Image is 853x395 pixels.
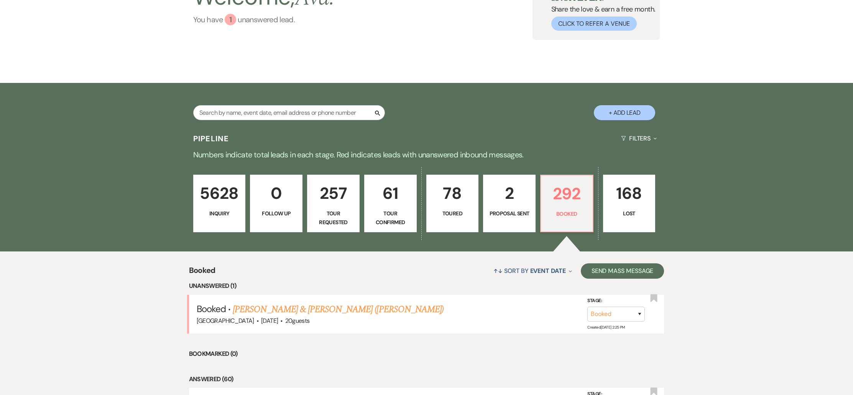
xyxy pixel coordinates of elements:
p: Tour Confirmed [369,209,412,226]
a: 2Proposal Sent [483,175,536,232]
p: Numbers indicate total leads in each stage. Red indicates leads with unanswered inbound messages. [151,149,703,161]
button: Filters [618,128,660,149]
span: [GEOGRAPHIC_DATA] [197,317,254,325]
a: You have 1 unanswered lead. [193,14,335,25]
li: Unanswered (1) [189,281,664,291]
label: Stage: [587,297,645,305]
span: Event Date [530,267,566,275]
p: 2 [488,180,531,206]
span: ↑↓ [493,267,503,275]
div: 1 [225,14,236,25]
p: 0 [255,180,297,206]
a: 0Follow Up [250,175,302,232]
p: 168 [608,180,651,206]
p: Inquiry [198,209,241,218]
a: 257Tour Requested [307,175,360,232]
a: 5628Inquiry [193,175,246,232]
a: 78Toured [426,175,479,232]
span: [DATE] [261,317,278,325]
span: Booked [189,264,215,281]
p: 78 [431,180,474,206]
a: 61Tour Confirmed [364,175,417,232]
button: Sort By Event Date [490,261,575,281]
p: Tour Requested [312,209,355,226]
a: 168Lost [603,175,656,232]
span: 20 guests [285,317,310,325]
p: Lost [608,209,651,218]
p: Proposal Sent [488,209,531,218]
h3: Pipeline [193,133,229,144]
p: 292 [546,181,588,207]
li: Bookmarked (0) [189,349,664,359]
p: 5628 [198,180,241,206]
p: 257 [312,180,355,206]
button: Click to Refer a Venue [551,17,637,31]
input: Search by name, event date, email address or phone number [193,105,385,120]
p: Booked [546,210,588,218]
a: 292Booked [540,175,593,232]
button: + Add Lead [594,105,655,120]
span: Booked [197,303,226,315]
span: Created: [DATE] 2:25 PM [587,325,625,330]
button: Send Mass Message [581,263,664,279]
p: Follow Up [255,209,297,218]
a: [PERSON_NAME] & [PERSON_NAME] ([PERSON_NAME]) [233,302,444,316]
p: Toured [431,209,474,218]
li: Answered (60) [189,374,664,384]
p: 61 [369,180,412,206]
